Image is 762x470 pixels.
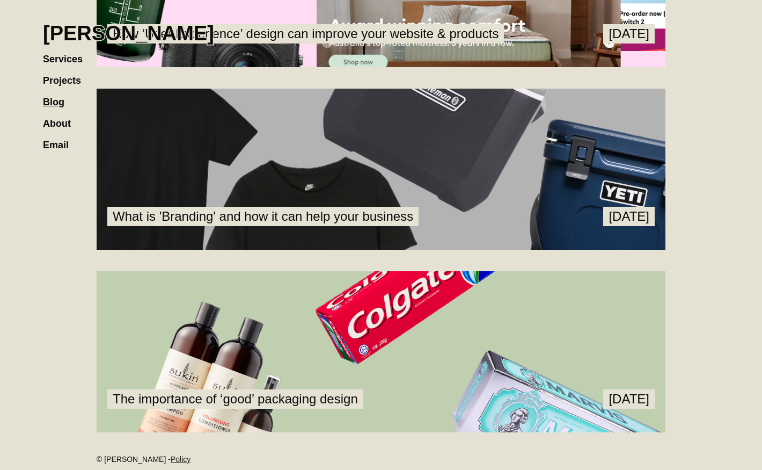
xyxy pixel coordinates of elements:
a: home [43,11,214,45]
a: About [43,107,82,129]
h1: [PERSON_NAME] [43,21,214,45]
a: Blog [43,86,75,107]
a: Projects [43,64,92,86]
a: Email [43,129,79,150]
div: © [PERSON_NAME] - [97,454,665,465]
a: Policy [171,455,190,464]
a: Services [43,43,93,64]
